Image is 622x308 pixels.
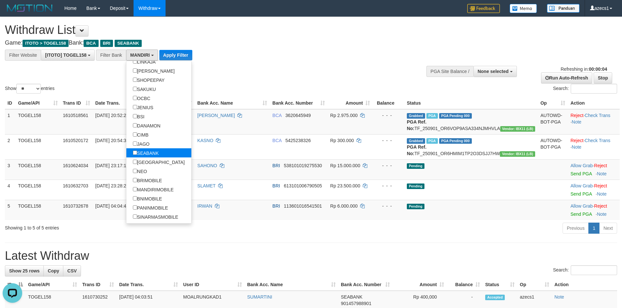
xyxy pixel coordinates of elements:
span: Rp 300.000 [330,138,354,143]
input: OCBC [133,96,137,100]
a: Note [554,294,564,300]
span: Grabbed [407,113,425,119]
a: Check Trans [585,138,611,143]
span: Copy 3620645949 to clipboard [285,113,311,118]
label: PANINMOBILE [126,203,175,212]
label: NEO [126,167,153,176]
button: Open LiveChat chat widget [3,3,22,22]
label: BNIMOBILE [126,194,168,203]
th: User ID: activate to sort column ascending [181,279,245,291]
input: DANAMON [133,123,137,127]
a: Show 25 rows [5,265,44,276]
a: Allow Grab [570,183,593,188]
td: 3 [5,159,15,180]
span: Rp 6.000.000 [330,203,358,209]
label: SAKUKU [126,84,163,94]
th: Action [552,279,617,291]
a: Note [597,191,607,197]
td: TF_250901_OR6HMIM1TP2O3DSJJ7HW [404,134,538,159]
span: Copy 901457988901 to clipboard [341,301,371,306]
a: Reject [594,183,607,188]
div: - - - [375,203,401,209]
td: TOGEL158 [15,159,60,180]
td: · [568,200,620,220]
td: 4 [5,180,15,200]
a: Note [597,212,607,217]
span: [ITOTO] TOGEL158 [45,52,87,58]
span: Show 25 rows [9,268,40,273]
button: [ITOTO] TOGEL158 [41,50,95,61]
strong: 00:00:04 [589,66,607,72]
input: Search: [571,265,617,275]
a: [PERSON_NAME] [197,113,235,118]
span: Pending [407,204,424,209]
a: Reject [594,163,607,168]
th: Amount: activate to sort column ascending [392,279,447,291]
th: Balance [373,97,404,109]
a: SLAMET [197,183,215,188]
span: [DATE] 20:52:25 [95,113,129,118]
div: Filter Website [5,50,41,61]
label: SHOPEEPAY [126,75,171,84]
label: Search: [553,265,617,275]
th: Date Trans.: activate to sort column descending [93,97,142,109]
input: SEABANK [133,151,137,155]
td: TOGEL158 [15,109,60,135]
a: 1 [588,223,599,234]
span: Copy 613101006790505 to clipboard [284,183,322,188]
a: Check Trans [585,113,611,118]
span: Copy 113601016541501 to clipboard [284,203,322,209]
th: Op: activate to sort column ascending [538,97,568,109]
td: 2 [5,134,15,159]
b: PGA Ref. No: [407,119,426,131]
label: [PERSON_NAME] [126,66,181,75]
span: Vendor URL: https://dashboard.q2checkout.com/secure [500,126,535,132]
th: Action [568,97,620,109]
span: BCA [84,40,98,47]
td: AUTOWD-BOT-PGA [538,134,568,159]
label: Search: [553,84,617,94]
input: PANINMOBILE [133,205,137,210]
a: Reject [594,203,607,209]
label: BSI [126,112,151,121]
th: Game/API: activate to sort column ascending [15,97,60,109]
a: Copy [43,265,63,276]
span: 1610518561 [63,113,88,118]
a: CSV [63,265,81,276]
span: BCA [272,113,281,118]
span: Grabbed [407,138,425,144]
input: Search: [571,84,617,94]
th: Bank Acc. Name: activate to sort column ascending [245,279,338,291]
label: SINARMASMOBILE [126,212,185,221]
span: None selected [478,69,509,74]
input: SAKUKU [133,87,137,91]
a: Note [572,119,582,125]
label: JAGO [126,139,156,148]
button: MANDIRI [126,50,158,61]
input: BSI [133,114,137,118]
a: KASNO [197,138,213,143]
a: Run Auto-Refresh [541,72,592,83]
span: [DATE] 23:17:17 [95,163,129,168]
span: Vendor URL: https://dashboard.q2checkout.com/secure [500,151,535,157]
td: · [568,180,620,200]
span: BRI [272,203,280,209]
a: Allow Grab [570,163,593,168]
label: CIMB [126,130,155,139]
input: SINARMASMOBILE [133,214,137,219]
span: Copy 538101019275530 to clipboard [284,163,322,168]
input: MANDIRIMOBILE [133,187,137,191]
span: 1610624034 [63,163,88,168]
button: Apply Filter [159,50,192,60]
span: Rp 15.000.000 [330,163,360,168]
td: TOGEL158 [15,134,60,159]
span: MANDIRI [130,52,150,58]
div: PGA Site Balance / [426,66,473,77]
input: [PERSON_NAME] [133,68,137,73]
button: None selected [473,66,517,77]
span: BRI [100,40,113,47]
th: Trans ID: activate to sort column ascending [60,97,93,109]
a: Stop [594,72,612,83]
label: DANAMON [126,121,167,130]
label: [GEOGRAPHIC_DATA] [126,157,191,167]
